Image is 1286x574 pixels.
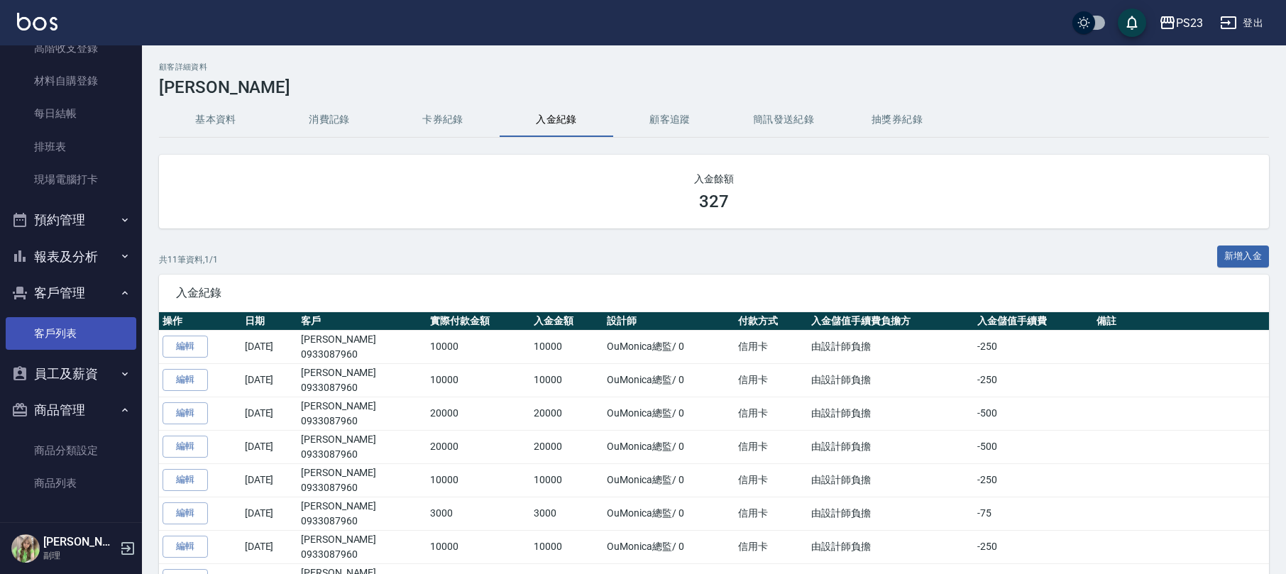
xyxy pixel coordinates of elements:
[530,530,603,563] td: 10000
[163,369,208,391] a: 編輯
[1093,312,1269,331] th: 備註
[808,430,974,463] td: 由設計師負擔
[6,392,136,429] button: 商品管理
[427,530,531,563] td: 10000
[808,397,974,430] td: 由設計師負擔
[427,497,531,530] td: 3000
[727,103,840,137] button: 簡訊發送紀錄
[603,397,735,430] td: OuMonica總監 / 0
[427,312,531,331] th: 實際付款金額
[603,463,735,497] td: OuMonica總監 / 0
[6,32,136,65] a: 高階收支登錄
[301,514,423,529] p: 0933087960
[159,103,273,137] button: 基本資料
[301,547,423,562] p: 0933087960
[159,62,1269,72] h2: 顧客詳細資料
[530,497,603,530] td: 3000
[427,397,531,430] td: 20000
[297,363,427,397] td: [PERSON_NAME]
[163,536,208,558] a: 編輯
[603,497,735,530] td: OuMonica總監 / 0
[808,530,974,563] td: 由設計師負擔
[530,330,603,363] td: 10000
[301,414,423,429] p: 0933087960
[808,312,974,331] th: 入金儲值手續費負擔方
[974,430,1093,463] td: -500
[386,103,500,137] button: 卡券紀錄
[163,502,208,524] a: 編輯
[6,97,136,130] a: 每日結帳
[176,286,1252,300] span: 入金紀錄
[974,397,1093,430] td: -500
[159,77,1269,97] h3: [PERSON_NAME]
[297,430,427,463] td: [PERSON_NAME]
[735,363,808,397] td: 信用卡
[427,363,531,397] td: 10000
[241,430,297,463] td: [DATE]
[6,163,136,196] a: 現場電腦打卡
[43,549,116,562] p: 副理
[1214,10,1269,36] button: 登出
[603,530,735,563] td: OuMonica總監 / 0
[530,430,603,463] td: 20000
[241,363,297,397] td: [DATE]
[6,131,136,163] a: 排班表
[6,317,136,350] a: 客戶列表
[735,312,808,331] th: 付款方式
[1118,9,1146,37] button: save
[241,497,297,530] td: [DATE]
[808,497,974,530] td: 由設計師負擔
[43,535,116,549] h5: [PERSON_NAME]
[241,397,297,430] td: [DATE]
[297,312,427,331] th: 客戶
[163,469,208,491] a: 編輯
[6,202,136,238] button: 預約管理
[427,463,531,497] td: 10000
[163,336,208,358] a: 編輯
[808,363,974,397] td: 由設計師負擔
[735,530,808,563] td: 信用卡
[530,312,603,331] th: 入金金額
[297,330,427,363] td: [PERSON_NAME]
[301,347,423,362] p: 0933087960
[603,363,735,397] td: OuMonica總監 / 0
[427,330,531,363] td: 10000
[735,330,808,363] td: 信用卡
[17,13,57,31] img: Logo
[6,238,136,275] button: 報表及分析
[241,312,297,331] th: 日期
[6,65,136,97] a: 材料自購登錄
[530,397,603,430] td: 20000
[603,430,735,463] td: OuMonica總監 / 0
[159,253,218,266] p: 共 11 筆資料, 1 / 1
[530,463,603,497] td: 10000
[301,380,423,395] p: 0933087960
[273,103,386,137] button: 消費記錄
[163,402,208,424] a: 編輯
[297,463,427,497] td: [PERSON_NAME]
[808,463,974,497] td: 由設計師負擔
[297,530,427,563] td: [PERSON_NAME]
[735,430,808,463] td: 信用卡
[603,330,735,363] td: OuMonica總監 / 0
[301,480,423,495] p: 0933087960
[735,397,808,430] td: 信用卡
[163,436,208,458] a: 編輯
[297,497,427,530] td: [PERSON_NAME]
[974,497,1093,530] td: -75
[500,103,613,137] button: 入金紀錄
[974,312,1093,331] th: 入金儲值手續費
[1176,14,1203,32] div: PS23
[6,275,136,311] button: 客戶管理
[974,363,1093,397] td: -250
[808,330,974,363] td: 由設計師負擔
[6,434,136,467] a: 商品分類設定
[735,463,808,497] td: 信用卡
[297,397,427,430] td: [PERSON_NAME]
[840,103,954,137] button: 抽獎券紀錄
[6,355,136,392] button: 員工及薪資
[613,103,727,137] button: 顧客追蹤
[241,330,297,363] td: [DATE]
[530,363,603,397] td: 10000
[603,312,735,331] th: 設計師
